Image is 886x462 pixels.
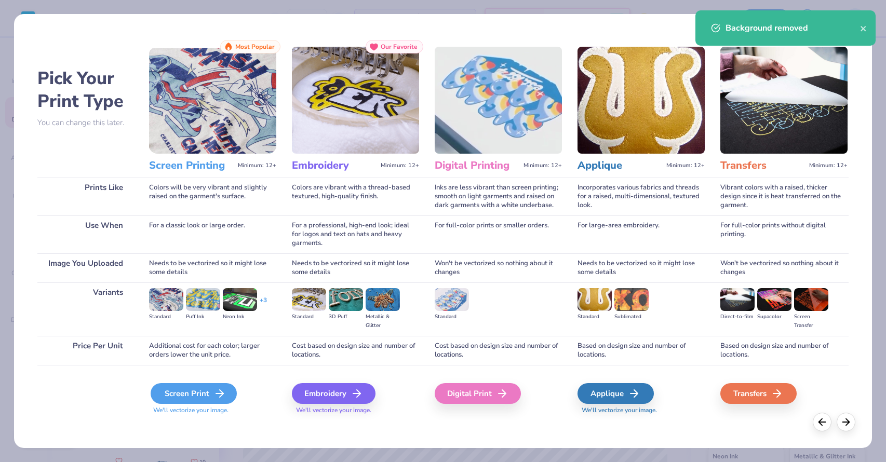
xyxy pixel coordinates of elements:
div: Won't be vectorized so nothing about it changes [435,253,562,282]
h3: Embroidery [292,159,377,172]
span: Minimum: 12+ [666,162,705,169]
div: Screen Transfer [794,312,828,330]
div: Won't be vectorized so nothing about it changes [720,253,848,282]
div: Puff Ink [186,312,220,321]
span: We'll vectorize your image. [578,406,705,415]
img: Screen Transfer [794,288,828,311]
div: Colors are vibrant with a thread-based textured, high-quality finish. [292,178,419,215]
img: 3D Puff [329,288,363,311]
div: Cost based on design size and number of locations. [435,336,562,365]
img: Direct-to-film [720,288,755,311]
img: Standard [149,288,183,311]
div: Standard [149,312,183,321]
img: Standard [292,288,326,311]
button: close [860,22,867,34]
div: Embroidery [292,383,375,404]
div: Applique [578,383,654,404]
div: For a professional, high-end look; ideal for logos and text on hats and heavy garments. [292,215,419,253]
div: + 3 [260,296,267,314]
span: We'll vectorize your image. [149,406,276,415]
span: Minimum: 12+ [238,162,276,169]
div: Cost based on design size and number of locations. [292,336,419,365]
div: Additional cost for each color; larger orders lower the unit price. [149,336,276,365]
div: Neon Ink [223,312,257,321]
div: Prints Like [37,178,133,215]
h2: Pick Your Print Type [37,67,133,113]
div: Sublimated [614,312,649,321]
div: Inks are less vibrant than screen printing; smooth on light garments and raised on dark garments ... [435,178,562,215]
div: For large-area embroidery. [578,215,705,253]
div: Based on design size and number of locations. [578,336,705,365]
div: Needs to be vectorized so it might lose some details [292,253,419,282]
img: Puff Ink [186,288,220,311]
span: We'll vectorize your image. [292,406,419,415]
img: Embroidery [292,47,419,154]
div: Digital Print [435,383,521,404]
div: For full-color prints without digital printing. [720,215,848,253]
img: Applique [578,47,705,154]
img: Metallic & Glitter [366,288,400,311]
div: Standard [435,312,469,321]
img: Transfers [720,47,848,154]
div: Background removed [726,22,860,34]
img: Standard [435,288,469,311]
div: Variants [37,282,133,336]
img: Digital Printing [435,47,562,154]
div: Needs to be vectorized so it might lose some details [149,253,276,282]
h3: Digital Printing [435,159,519,172]
div: Use When [37,215,133,253]
span: Most Popular [235,43,275,50]
h3: Screen Printing [149,159,234,172]
span: Minimum: 12+ [809,162,848,169]
img: Supacolor [757,288,791,311]
div: Screen Print [151,383,237,404]
div: Price Per Unit [37,336,133,365]
h3: Applique [578,159,662,172]
div: For full-color prints or smaller orders. [435,215,562,253]
span: Minimum: 12+ [381,162,419,169]
p: You can change this later. [37,118,133,127]
div: Standard [578,312,612,321]
div: Incorporates various fabrics and threads for a raised, multi-dimensional, textured look. [578,178,705,215]
span: Minimum: 12+ [523,162,562,169]
div: Transfers [720,383,797,404]
img: Sublimated [614,288,649,311]
img: Standard [578,288,612,311]
h3: Transfers [720,159,805,172]
div: Image You Uploaded [37,253,133,282]
div: Based on design size and number of locations. [720,336,848,365]
div: Colors will be very vibrant and slightly raised on the garment's surface. [149,178,276,215]
div: For a classic look or large order. [149,215,276,253]
div: Metallic & Glitter [366,312,400,330]
span: Our Favorite [381,43,418,50]
div: Supacolor [757,312,791,321]
div: Standard [292,312,326,321]
img: Screen Printing [149,47,276,154]
div: Needs to be vectorized so it might lose some details [578,253,705,282]
div: 3D Puff [329,312,363,321]
div: Vibrant colors with a raised, thicker design since it is heat transferred on the garment. [720,178,848,215]
img: Neon Ink [223,288,257,311]
div: Direct-to-film [720,312,755,321]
